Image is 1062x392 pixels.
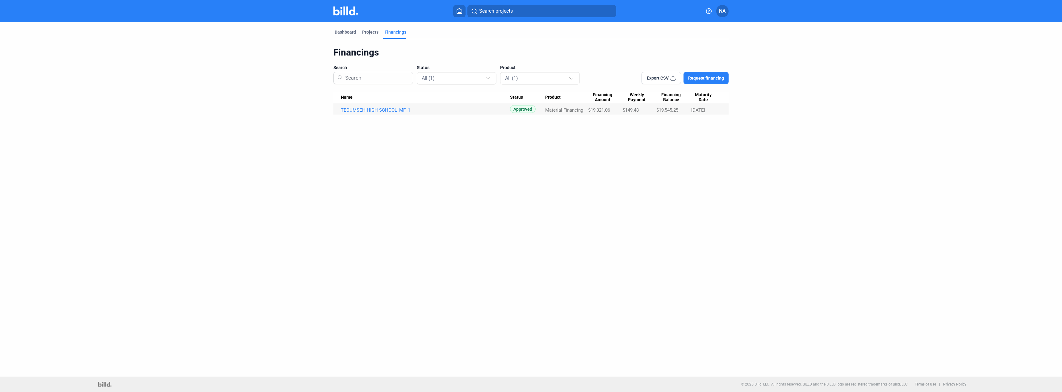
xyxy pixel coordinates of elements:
[588,92,623,103] div: Financing Amount
[479,7,513,15] span: Search projects
[500,64,516,71] span: Product
[510,105,536,113] span: Approved
[588,107,610,113] span: $19,321.06
[362,29,378,35] div: Projects
[588,92,617,103] span: Financing Amount
[741,382,909,386] p: © 2025 Billd, LLC. All rights reserved. BILLD and the BILLD logo are registered trademarks of Bil...
[333,64,347,71] span: Search
[688,75,724,81] span: Request financing
[545,95,588,100] div: Product
[333,47,729,58] div: Financings
[684,72,729,84] button: Request financing
[642,72,681,84] button: Export CSV
[385,29,406,35] div: Financings
[417,64,429,71] span: Status
[623,92,651,103] span: Weekly Payment
[943,382,966,386] b: Privacy Policy
[915,382,936,386] b: Terms of Use
[545,107,583,113] span: Material Financing
[343,70,409,86] input: Search
[656,107,678,113] span: $19,545.25
[505,75,518,81] mat-select-trigger: All (1)
[716,5,729,17] button: NA
[623,107,639,113] span: $149.48
[691,92,721,103] div: Maturity Date
[656,92,686,103] span: Financing Balance
[333,6,358,15] img: Billd Company Logo
[98,382,111,387] img: logo
[691,107,705,113] span: [DATE]
[467,5,616,17] button: Search projects
[422,75,435,81] mat-select-trigger: All (1)
[691,92,716,103] span: Maturity Date
[656,92,691,103] div: Financing Balance
[510,95,523,100] span: Status
[545,95,561,100] span: Product
[719,7,726,15] span: NA
[341,95,510,100] div: Name
[341,107,510,113] a: TECUMSEH HIGH SCHOOL_MF_1
[341,95,353,100] span: Name
[335,29,356,35] div: Dashboard
[510,95,545,100] div: Status
[939,382,940,386] p: |
[623,92,656,103] div: Weekly Payment
[647,75,669,81] span: Export CSV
